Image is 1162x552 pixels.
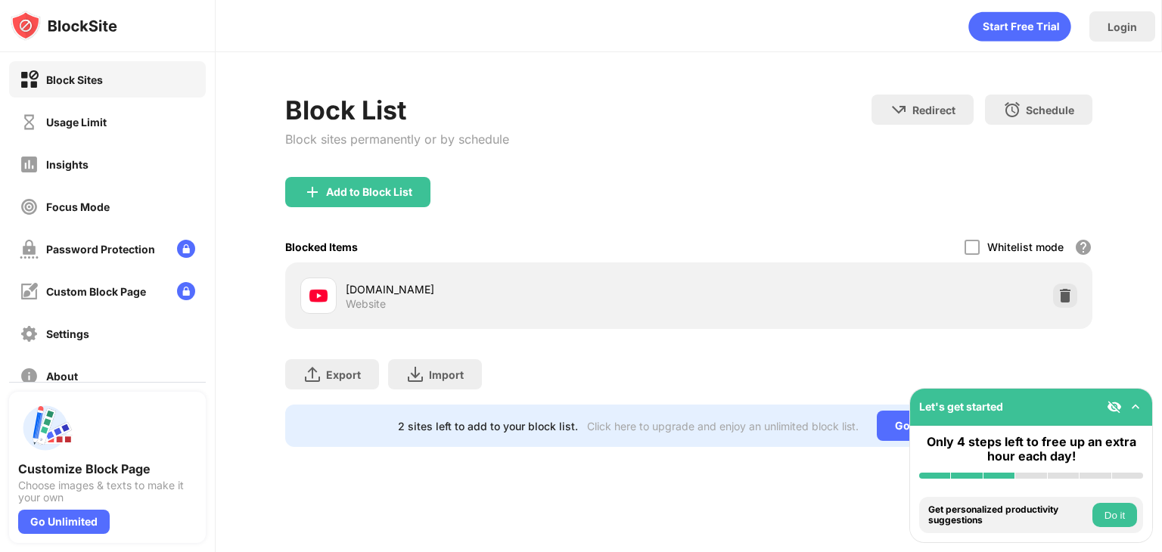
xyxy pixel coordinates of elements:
div: [DOMAIN_NAME] [346,281,688,297]
img: lock-menu.svg [177,240,195,258]
div: Customize Block Page [18,461,197,476]
div: About [46,370,78,383]
img: customize-block-page-off.svg [20,282,39,301]
div: Insights [46,158,89,171]
div: Go Unlimited [18,510,110,534]
div: Let's get started [919,400,1003,413]
div: Schedule [1026,104,1074,116]
div: Password Protection [46,243,155,256]
img: logo-blocksite.svg [11,11,117,41]
div: Website [346,297,386,311]
img: push-custom-page.svg [18,401,73,455]
img: settings-off.svg [20,324,39,343]
div: Go Unlimited [877,411,980,441]
div: Add to Block List [326,186,412,198]
div: Block List [285,95,509,126]
div: Whitelist mode [987,240,1064,253]
div: Redirect [912,104,955,116]
div: Login [1108,20,1137,33]
div: Blocked Items [285,240,358,253]
img: password-protection-off.svg [20,240,39,259]
img: insights-off.svg [20,155,39,174]
div: Import [429,368,464,381]
img: about-off.svg [20,367,39,386]
img: block-on.svg [20,70,39,89]
div: Choose images & texts to make it your own [18,479,197,504]
div: Block sites permanently or by schedule [285,132,509,147]
button: Do it [1092,503,1137,527]
div: Click here to upgrade and enjoy an unlimited block list. [587,420,859,433]
img: favicons [309,287,328,305]
img: lock-menu.svg [177,282,195,300]
div: Custom Block Page [46,285,146,298]
div: 2 sites left to add to your block list. [398,420,578,433]
img: time-usage-off.svg [20,113,39,132]
div: animation [968,11,1071,42]
div: Focus Mode [46,200,110,213]
div: Usage Limit [46,116,107,129]
img: omni-setup-toggle.svg [1128,399,1143,414]
div: Get personalized productivity suggestions [928,504,1089,526]
div: Block Sites [46,73,103,86]
div: Settings [46,327,89,340]
img: focus-off.svg [20,197,39,216]
img: eye-not-visible.svg [1107,399,1122,414]
div: Only 4 steps left to free up an extra hour each day! [919,435,1143,464]
div: Export [326,368,361,381]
